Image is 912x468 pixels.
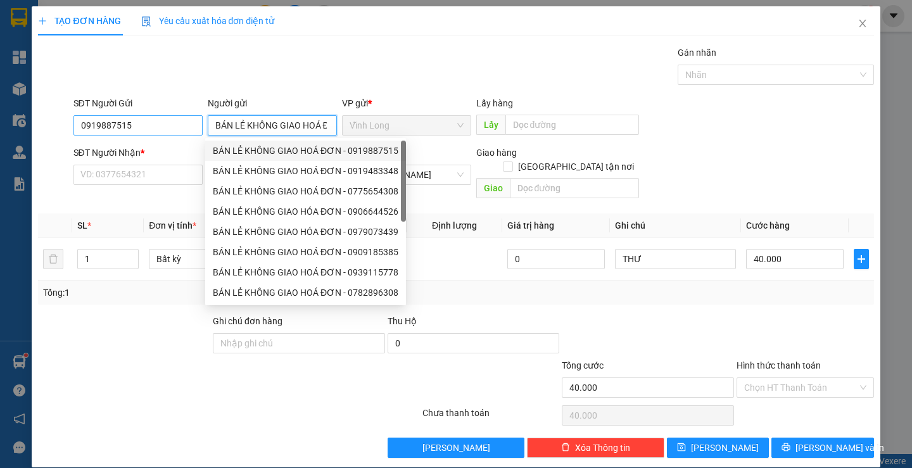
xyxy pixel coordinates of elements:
span: delete [561,443,570,453]
button: Close [845,6,880,42]
span: Giao hàng [476,148,517,158]
span: [PERSON_NAME] [422,441,490,455]
div: BÁN LẺ KHÔNG GIAO HOÁ ĐƠN - 0909185385 [205,242,406,262]
input: Dọc đường [505,115,639,135]
span: plus [854,254,868,264]
div: SĐT Người Gửi [73,96,203,110]
div: BÁN LẺ KHÔNG GIAO HÓA ĐƠN - 0906644526 [213,205,398,218]
div: Vĩnh Long [11,11,73,41]
button: delete [43,249,63,269]
span: Lấy hàng [476,98,513,108]
span: Định lượng [432,220,477,231]
span: plus [38,16,47,25]
button: printer[PERSON_NAME] và In [771,438,873,458]
div: BÁN LẺ KHÔNG GIAO HOÁ ĐƠN - 0775654308 [205,181,406,201]
label: Hình thức thanh toán [737,360,821,370]
span: TẠO ĐƠN HÀNG [38,16,120,26]
div: BÁN LẺ KHÔNG GIAO HOÁ ĐƠN - 0919483348 [213,164,398,178]
span: Giao [476,178,510,198]
span: Gửi: [11,12,30,25]
span: Lấy [476,115,505,135]
div: TP. [PERSON_NAME] [82,11,184,41]
div: BÁN LẺ KHÔNG GIAO HOÁ ĐƠN - 0782896308 [213,286,398,300]
span: close [858,18,868,28]
span: [PERSON_NAME] và In [795,441,884,455]
input: Ghi chú đơn hàng [213,333,385,353]
span: Nhận: [82,12,113,25]
span: TP. Hồ Chí Minh [350,165,464,184]
div: VP gửi [342,96,471,110]
span: Yêu cầu xuất hóa đơn điện tử [141,16,275,26]
label: Ghi chú đơn hàng [213,316,282,326]
span: Thu Hộ [388,316,417,326]
div: BÁN LẺ KHÔNG GIAO HOÁ ĐƠN - 0909185385 [213,245,398,259]
span: Xóa Thông tin [575,441,630,455]
div: SĐT Người Nhận [73,146,203,160]
span: [GEOGRAPHIC_DATA] tận nơi [513,160,639,174]
img: icon [141,16,151,27]
button: save[PERSON_NAME] [667,438,769,458]
th: Ghi chú [610,213,741,238]
div: BÁN LẺ KHÔNG GIAO HÓA ĐƠN - 0979073439 [213,225,398,239]
div: BÁN LẺ KHÔNG GIAO HOÁ ĐƠN - 0939115778 [213,265,398,279]
div: BÁN LẺ KHÔNG GIAO HOÁ ĐƠN - 0939115778 [205,262,406,282]
span: save [677,443,686,453]
span: Vĩnh Long [350,116,464,135]
button: [PERSON_NAME] [388,438,525,458]
span: Giá trị hàng [507,220,554,231]
span: Tổng cước [562,360,604,370]
div: BÁN LẺ KHÔNG GIAO HÓA ĐƠN - 0906644526 [205,201,406,222]
div: BÁN LẺ KHÔNG GIAO HOÁ ĐƠN - 0919887515 [213,144,398,158]
span: SL [77,220,87,231]
span: Đơn vị tính [149,220,196,231]
label: Gán nhãn [678,47,716,58]
div: 0906868720 [82,56,184,74]
span: Cước hàng [746,220,790,231]
div: BÁN LẺ KHÔNG GIAO HOÁ ĐƠN [11,41,73,102]
div: BÁN LẺ KHÔNG GIAO HOÁ ĐƠN - 0919887515 [205,141,406,161]
input: Ghi Chú [615,249,736,269]
input: Dọc đường [510,178,639,198]
div: BÁN LẺ KHÔNG GIAO HOÁ ĐƠN - 0919483348 [205,161,406,181]
div: SANG [82,41,184,56]
span: Bất kỳ [156,250,262,269]
div: BÁN LẺ KHÔNG GIAO HÓA ĐƠN - 0979073439 [205,222,406,242]
button: deleteXóa Thông tin [527,438,664,458]
div: Người gửi [208,96,337,110]
span: printer [782,443,790,453]
div: Tổng: 1 [43,286,353,300]
button: plus [854,249,869,269]
span: [PERSON_NAME] [691,441,759,455]
input: 0 [507,249,605,269]
div: Chưa thanh toán [421,406,561,428]
div: BÁN LẺ KHÔNG GIAO HOÁ ĐƠN - 0782896308 [205,282,406,303]
div: BÁN LẺ KHÔNG GIAO HOÁ ĐƠN - 0775654308 [213,184,398,198]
